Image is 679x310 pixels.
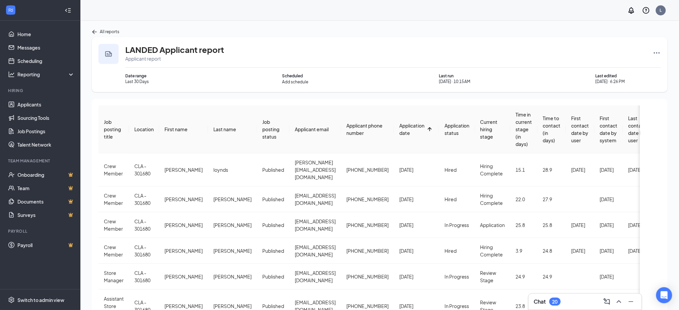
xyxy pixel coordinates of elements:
span: 07/31/2025 [600,222,614,228]
span: 3.9 [516,248,523,254]
p: Date range [125,73,149,79]
span: 08/04/2025 [628,167,642,173]
span: CLA - 301680 [134,244,150,257]
span: 25.8 [543,222,552,228]
span: Published [262,196,284,202]
a: Home [17,27,75,41]
span: Dansereau [213,274,252,280]
a: Messages [17,41,75,54]
span: Time in current stage (in days) [516,111,532,147]
span: In Progress [445,222,469,228]
span: Beland [213,222,252,228]
span: First contact date by user [571,115,589,143]
span: Crew Member [104,244,123,257]
a: Job Postings [17,125,75,138]
span: Job posting title [104,119,121,140]
p: [DATE] · 10:15 AM [439,79,471,84]
span: michael.loynds3@gmail.com [295,159,336,180]
span: +16034779923 [346,274,389,280]
span: 07/28/2025 [399,167,413,173]
span: 08/01/2025 [600,274,614,280]
span: +16035586616 [346,196,389,202]
a: PayrollCrown [17,238,75,252]
span: Published [262,222,284,228]
span: Applicant phone number [346,123,383,136]
span: Applicant email [295,126,329,132]
svg: QuestionInfo [642,6,650,14]
span: +16034774627 [346,303,389,309]
span: loynds [213,167,228,173]
span: 25.8 [516,222,525,228]
span: 08/22/2025 [628,248,642,254]
span: Time to contact (in days) [543,115,561,143]
a: OnboardingCrown [17,168,75,181]
span: Crew Member [104,192,123,206]
span: 08/01/2025 [399,248,413,254]
p: Last run [439,73,471,79]
span: Crew Member [104,218,123,232]
div: Open Intercom Messenger [656,287,672,303]
span: Current hiring stage [480,119,498,140]
span: In Progress [445,303,469,309]
p: Last edited [596,73,625,79]
a: Scheduling [17,54,75,68]
span: Trevor [164,274,203,280]
div: L [660,7,662,13]
span: +16039980114 [346,167,389,173]
span: Sprague [213,248,252,254]
span: LANDED Applicant report [125,45,224,55]
a: Talent Network [17,138,75,151]
span: Hiring Complete [480,163,503,176]
span: Last contact date by user [628,115,646,143]
span: 08/20/2025 [571,222,586,228]
span: Location [134,126,154,132]
svg: Minimize [627,298,635,306]
button: ComposeMessage [602,296,612,307]
span: First contact date by system [600,115,618,143]
span: tdfrotography@gmail.com [295,270,336,283]
span: CLA - 301680 [134,163,150,176]
span: 08/02/2025 [399,303,413,309]
span: Andrew [164,248,203,254]
span: CLA - 301680 [134,192,150,206]
div: Payroll [8,228,73,234]
span: First name [164,126,188,132]
svg: Settings [8,297,15,303]
div: 20 [552,299,558,305]
span: Application date [399,123,424,136]
svg: ComposeMessage [603,298,611,306]
span: Last name [213,126,236,132]
span: 08/01/2025 [600,248,614,254]
svg: ChevronUp [615,298,623,306]
span: 24.8 [543,248,552,254]
span: michael [164,167,203,173]
p: Scheduled [282,73,308,79]
span: 15.1 [516,167,525,173]
div: Team Management [8,158,73,164]
span: 07/28/2025 [600,167,614,173]
svg: Notifications [627,6,635,14]
div: Reporting [17,71,75,78]
a: Sourcing Tools [17,111,75,125]
span: Crew Member [104,163,123,176]
span: In Progress [445,274,469,280]
span: Pemrick [213,303,252,309]
span: 22.0 [516,196,525,202]
span: Hired [445,248,457,254]
span: belandluke3@gmail.com [295,218,336,232]
a: Applicants [17,98,75,111]
span: 07/29/2025 [600,196,614,202]
span: 23.8 [516,303,525,309]
a: DocumentsCrown [17,195,75,208]
div: Switch to admin view [17,297,64,303]
svg: ArrowLeft [92,29,97,34]
span: 07/31/2025 [399,222,413,228]
span: Application [480,222,505,228]
span: Add schedule [282,79,308,85]
p: Last 30 Days [125,79,149,84]
span: 27.9 [543,196,552,202]
span: Published [262,248,284,254]
span: Hiring Complete [480,244,503,257]
span: Application status [445,123,470,136]
span: 08/21/2025 [628,222,642,228]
